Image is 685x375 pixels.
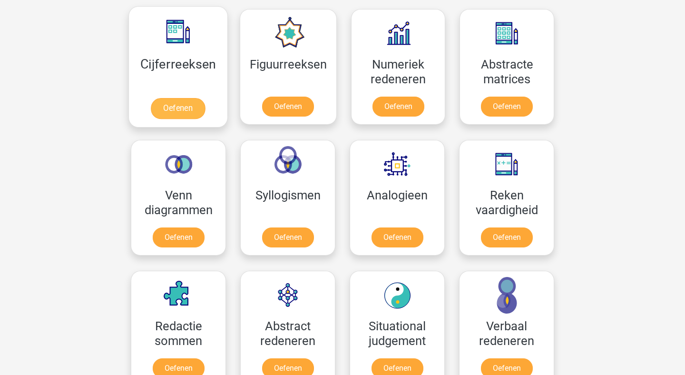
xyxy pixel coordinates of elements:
[262,97,314,117] a: Oefenen
[372,227,423,247] a: Oefenen
[262,227,314,247] a: Oefenen
[151,98,205,119] a: Oefenen
[481,97,533,117] a: Oefenen
[372,97,424,117] a: Oefenen
[481,227,533,247] a: Oefenen
[153,227,205,247] a: Oefenen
